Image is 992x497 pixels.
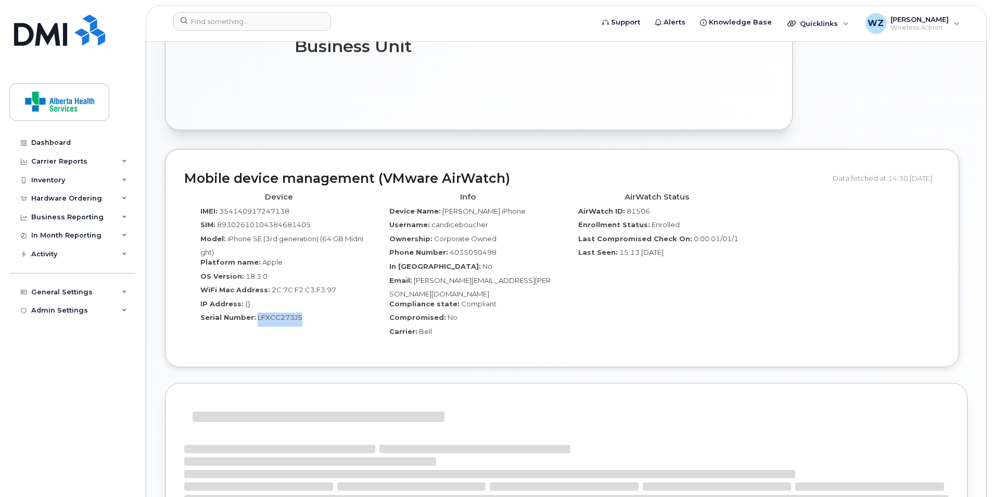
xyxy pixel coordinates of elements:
[389,206,441,216] label: Device Name:
[652,220,680,229] span: Enrolled
[419,327,432,336] span: Bell
[389,276,412,285] label: Email:
[295,37,518,56] h3: Business Unit
[578,220,650,230] label: Enrollment Status:
[780,13,856,34] div: Quicklinks
[262,258,283,266] span: Apple
[389,327,417,337] label: Carrier:
[200,271,244,281] label: OS Version:
[434,234,497,243] span: Corporate Owned
[627,207,650,215] span: 81506
[693,12,779,33] a: Knowledge Base
[246,272,268,280] span: 18.3.0
[611,17,640,28] span: Support
[200,206,218,216] label: IMEI:
[389,299,460,309] label: Compliance state:
[647,12,693,33] a: Alerts
[578,206,625,216] label: AirWatch ID:
[891,23,949,32] span: Wireless Admin
[389,234,433,244] label: Ownership:
[389,313,446,322] label: Compromised:
[482,262,492,270] span: No
[833,168,940,188] div: Data fetched at 14:30 [DATE]
[868,17,884,30] span: WZ
[448,313,457,321] span: No
[192,193,365,202] h4: Device
[381,193,554,202] h4: Info
[389,262,481,271] label: In [GEOGRAPHIC_DATA]:
[272,285,336,294] span: 2C:7C:F2:C3:F3:97
[800,19,838,28] span: Quicklinks
[431,220,488,229] span: candiceboucher
[389,276,551,299] span: [PERSON_NAME][EMAIL_ADDRESS][PERSON_NAME][DOMAIN_NAME]
[200,234,363,257] span: iPhone SE (3rd generation) (64 GB Midnight)
[570,193,743,202] h4: AirWatch Status
[891,15,949,23] span: [PERSON_NAME]
[578,247,618,257] label: Last Seen:
[184,171,825,186] h2: Mobile device management (VMware AirWatch)
[442,207,526,215] span: [PERSON_NAME] iPhone
[200,220,215,230] label: SIM:
[200,234,226,244] label: Model:
[858,13,967,34] div: Wei Zhou
[694,234,739,243] span: 0:00 01/01/1
[200,313,256,322] label: Serial Number:
[219,207,289,215] span: 354140917247138
[389,220,430,230] label: Username:
[709,17,772,28] span: Knowledge Base
[200,257,261,267] label: Platform name:
[450,248,497,256] span: 4035050498
[664,17,685,28] span: Alerts
[389,247,448,257] label: Phone Number:
[595,12,647,33] a: Support
[578,234,692,244] label: Last Compromised Check On:
[217,220,311,229] span: 89302610104384681405
[619,248,664,256] span: 15:13 [DATE]
[200,299,244,309] label: IP Address:
[245,300,250,308] span: {}
[258,313,302,321] span: LFXCC273J5
[173,12,331,31] input: Find something...
[461,300,497,308] span: Compliant
[200,285,270,295] label: WiFi Mac Address:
